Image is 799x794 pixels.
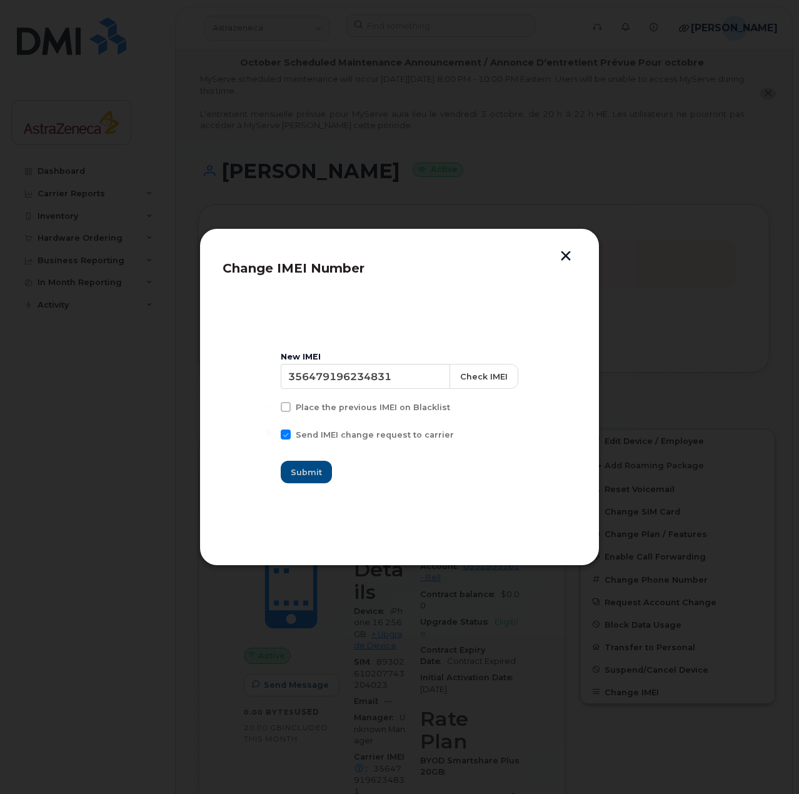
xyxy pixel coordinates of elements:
[291,466,322,478] span: Submit
[281,461,332,483] button: Submit
[296,430,454,440] span: Send IMEI change request to carrier
[281,352,518,362] div: New IMEI
[296,403,450,412] span: Place the previous IMEI on Blacklist
[266,430,272,436] input: Send IMEI change request to carrier
[223,261,364,276] span: Change IMEI Number
[266,402,272,408] input: Place the previous IMEI on Blacklist
[450,364,518,389] button: Check IMEI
